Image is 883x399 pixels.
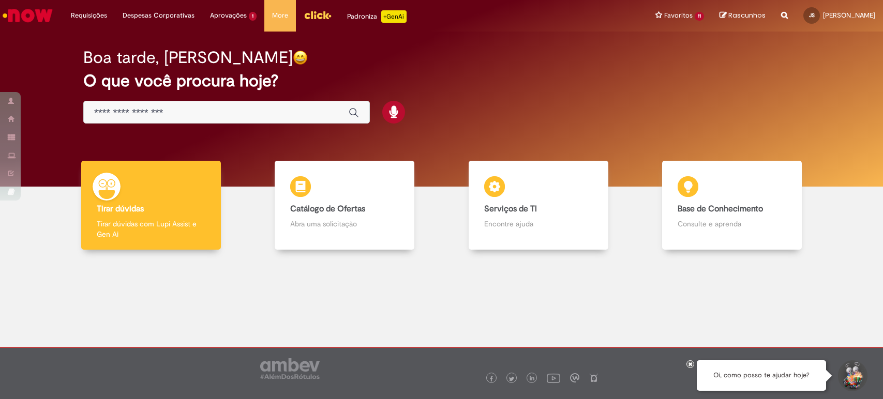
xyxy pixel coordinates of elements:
b: Tirar dúvidas [97,204,144,214]
span: Despesas Corporativas [123,10,194,21]
span: 1 [249,12,257,21]
span: Favoritos [664,10,693,21]
b: Base de Conhecimento [678,204,763,214]
span: Aprovações [210,10,247,21]
p: +GenAi [381,10,407,23]
div: Padroniza [347,10,407,23]
div: Oi, como posso te ajudar hoje? [697,360,826,391]
img: logo_footer_workplace.png [570,373,579,382]
button: Iniciar Conversa de Suporte [836,360,867,391]
b: Catálogo de Ofertas [290,204,365,214]
img: logo_footer_ambev_rotulo_gray.png [260,358,320,379]
img: logo_footer_youtube.png [547,371,560,385]
p: Encontre ajuda [484,219,593,229]
p: Consulte e aprenda [678,219,786,229]
img: logo_footer_linkedin.png [530,376,535,382]
img: logo_footer_facebook.png [489,376,494,381]
img: logo_footer_naosei.png [589,373,598,382]
img: ServiceNow [1,5,54,26]
img: click_logo_yellow_360x200.png [304,7,332,23]
a: Catálogo de Ofertas Abra uma solicitação [248,161,441,250]
b: Serviços de TI [484,204,537,214]
a: Tirar dúvidas Tirar dúvidas com Lupi Assist e Gen Ai [54,161,248,250]
span: Rascunhos [728,10,766,20]
span: 11 [695,12,704,21]
h2: O que você procura hoje? [83,72,800,90]
span: [PERSON_NAME] [823,11,875,20]
a: Base de Conhecimento Consulte e aprenda [635,161,829,250]
p: Abra uma solicitação [290,219,399,229]
img: happy-face.png [293,50,308,65]
span: JS [809,12,815,19]
h2: Boa tarde, [PERSON_NAME] [83,49,293,67]
img: logo_footer_twitter.png [509,376,514,381]
a: Serviços de TI Encontre ajuda [442,161,635,250]
a: Rascunhos [720,11,766,21]
p: Tirar dúvidas com Lupi Assist e Gen Ai [97,219,205,239]
span: More [272,10,288,21]
span: Requisições [71,10,107,21]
